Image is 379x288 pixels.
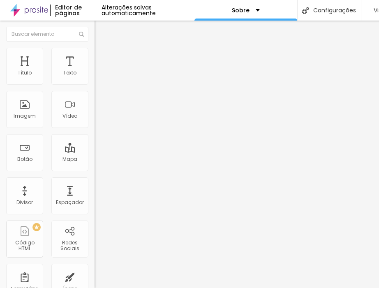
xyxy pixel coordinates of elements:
[17,156,32,162] div: Botão
[302,7,309,14] img: Icone
[63,70,76,76] div: Texto
[14,113,36,119] div: Imagem
[18,70,32,76] div: Título
[53,240,86,252] div: Redes Sociais
[8,240,41,252] div: Código HTML
[62,156,77,162] div: Mapa
[50,5,102,16] div: Editor de páginas
[62,113,77,119] div: Vídeo
[79,32,84,37] img: Icone
[232,7,250,13] p: Sobre
[56,200,84,205] div: Espaçador
[16,200,33,205] div: Divisor
[102,5,194,16] div: Alterações salvas automaticamente
[6,27,88,42] input: Buscar elemento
